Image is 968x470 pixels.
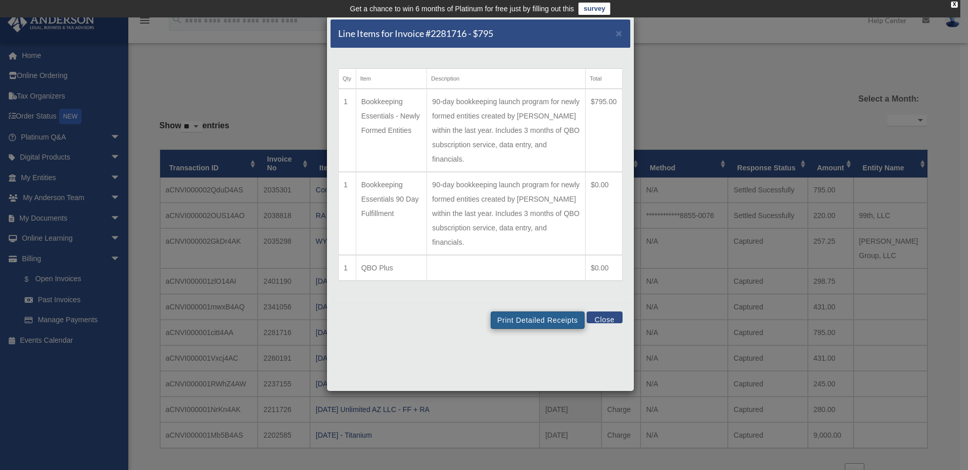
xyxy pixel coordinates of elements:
[338,172,356,255] td: 1
[338,255,356,281] td: 1
[616,27,623,39] span: ×
[585,69,622,89] th: Total
[427,69,586,89] th: Description
[356,89,427,172] td: Bookkeeping Essentials - Newly Formed Entities
[616,28,623,38] button: Close
[585,89,622,172] td: $795.00
[338,69,356,89] th: Qty
[951,2,958,8] div: close
[587,311,622,323] button: Close
[338,89,356,172] td: 1
[356,172,427,255] td: Bookkeeping Essentials 90 Day Fulfillment
[427,172,586,255] td: 90-day bookkeeping launch program for newly formed entities created by [PERSON_NAME] within the l...
[585,255,622,281] td: $0.00
[578,3,610,15] a: survey
[427,89,586,172] td: 90-day bookkeeping launch program for newly formed entities created by [PERSON_NAME] within the l...
[356,255,427,281] td: QBO Plus
[350,3,574,15] div: Get a chance to win 6 months of Platinum for free just by filling out this
[491,311,585,329] button: Print Detailed Receipts
[356,69,427,89] th: Item
[338,27,493,40] h5: Line Items for Invoice #2281716 - $795
[585,172,622,255] td: $0.00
